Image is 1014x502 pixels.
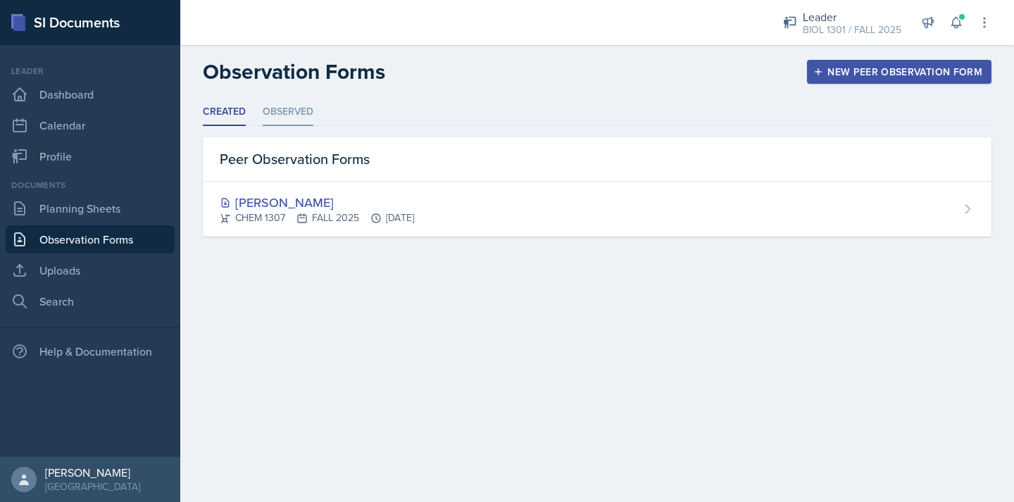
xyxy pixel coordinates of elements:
div: CHEM 1307 FALL 2025 [DATE] [220,211,414,225]
div: New Peer Observation Form [816,66,982,77]
div: Leader [6,65,175,77]
div: Peer Observation Forms [203,137,991,182]
h2: Observation Forms [203,59,385,84]
a: Search [6,287,175,315]
li: Observed [263,99,313,126]
a: Profile [6,142,175,170]
div: BIOL 1301 / FALL 2025 [803,23,901,37]
a: [PERSON_NAME] CHEM 1307FALL 2025[DATE] [203,182,991,237]
div: [PERSON_NAME] [220,193,414,212]
a: Uploads [6,256,175,284]
div: [GEOGRAPHIC_DATA] [45,479,140,494]
a: Dashboard [6,80,175,108]
div: Help & Documentation [6,337,175,365]
button: New Peer Observation Form [807,60,991,84]
li: Created [203,99,246,126]
a: Observation Forms [6,225,175,253]
a: Calendar [6,111,175,139]
div: Documents [6,179,175,192]
div: Leader [803,8,901,25]
a: Planning Sheets [6,194,175,222]
div: [PERSON_NAME] [45,465,140,479]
